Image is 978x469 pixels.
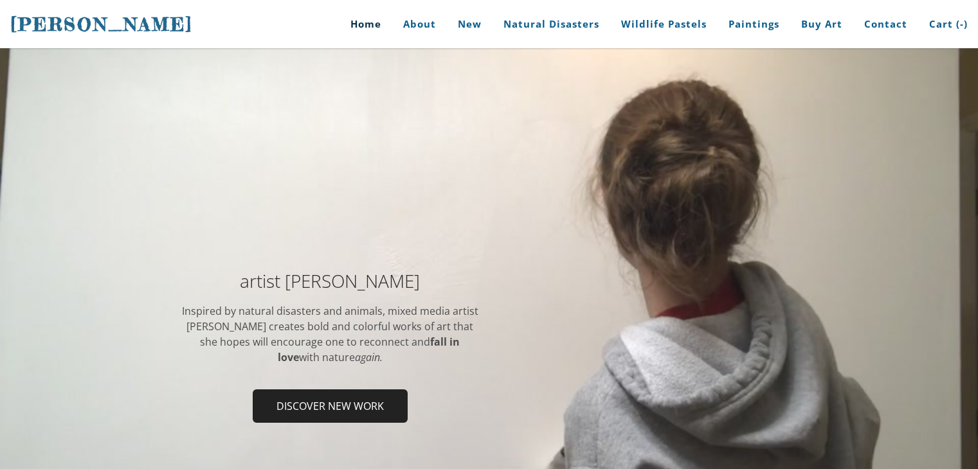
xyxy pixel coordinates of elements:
a: Discover new work [253,389,408,423]
a: [PERSON_NAME] [10,12,193,37]
div: Inspired by natural disasters and animals, mixed media artist [PERSON_NAME] ​creates bold and col... [181,303,480,365]
span: - [960,17,964,30]
em: again. [355,350,383,364]
span: Discover new work [254,391,406,421]
span: [PERSON_NAME] [10,13,193,35]
h2: artist [PERSON_NAME] [181,272,480,290]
